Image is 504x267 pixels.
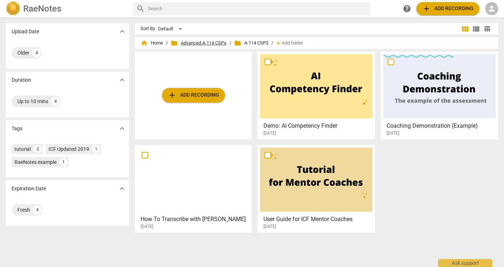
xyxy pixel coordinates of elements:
[14,158,57,166] div: RaeNotes example
[263,215,373,224] h3: User Guide for ICF Mentor Coaches
[263,130,276,136] span: [DATE]
[148,3,367,14] input: Search
[117,183,128,194] button: Show more
[482,24,492,34] button: Table view
[17,49,29,56] div: Older
[166,41,168,46] span: /
[141,39,148,47] span: home
[472,25,480,33] span: view_list
[6,1,20,16] img: Logo
[117,75,128,85] button: Show more
[59,158,67,166] div: 1
[403,4,411,13] span: help
[34,145,42,153] div: 2
[263,122,373,130] h3: Demo: AI Competency Finder
[234,39,241,47] span: folder
[141,215,250,224] h3: How To Transcribe with RaeNotes
[229,41,231,46] span: /
[260,148,372,229] a: User Guide for ICF Mentor Coaches[DATE]
[117,123,128,134] button: Show more
[400,2,413,15] a: Help
[438,259,492,267] div: Ask support
[171,39,226,47] span: Advanced A-114 CSPs
[118,124,126,133] span: expand_more
[168,91,176,99] span: add
[422,4,431,13] span: add
[118,76,126,84] span: expand_more
[275,39,282,47] span: add
[92,145,100,153] div: 1
[282,41,303,46] span: Add folder
[141,39,163,47] span: Home
[162,88,225,102] button: Upload
[141,224,153,230] span: [DATE]
[17,206,30,213] div: Fresh
[32,48,41,57] div: 4
[383,54,496,136] a: Coaching Demonstration (Example)[DATE]
[387,130,399,136] span: [DATE]
[416,2,479,15] button: Upload
[137,148,250,229] a: How To Transcribe with [PERSON_NAME][DATE]
[171,39,178,47] span: folder
[234,39,268,47] span: A-114 CSP2
[461,25,470,33] span: view_module
[17,98,48,105] div: Up to 10 mins
[51,97,60,106] div: 4
[14,145,31,153] div: tutorial
[460,24,471,34] button: Tile view
[33,205,42,214] div: 4
[471,24,482,34] button: List view
[12,28,39,35] p: Upload Date
[6,1,128,16] a: LogoRaeNotes
[118,27,126,36] span: expand_more
[263,224,276,230] span: [DATE]
[387,122,496,130] h3: Coaching Demonstration (Example)
[118,184,126,193] span: expand_more
[23,4,61,14] h2: RaeNotes
[12,125,22,132] p: Tags
[168,91,219,99] span: Add recording
[487,4,496,13] span: person
[12,76,31,84] p: Duration
[422,4,474,13] span: Add recording
[136,4,145,13] span: search
[117,26,128,37] button: Show more
[49,145,89,153] div: ICF Updated 2019
[484,25,491,32] span: table_chart
[158,23,185,35] div: Default
[271,41,273,46] span: /
[260,54,372,136] a: Demo: AI Competency Finder[DATE]
[12,185,46,192] p: Expiration Date
[141,26,155,31] div: Sort By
